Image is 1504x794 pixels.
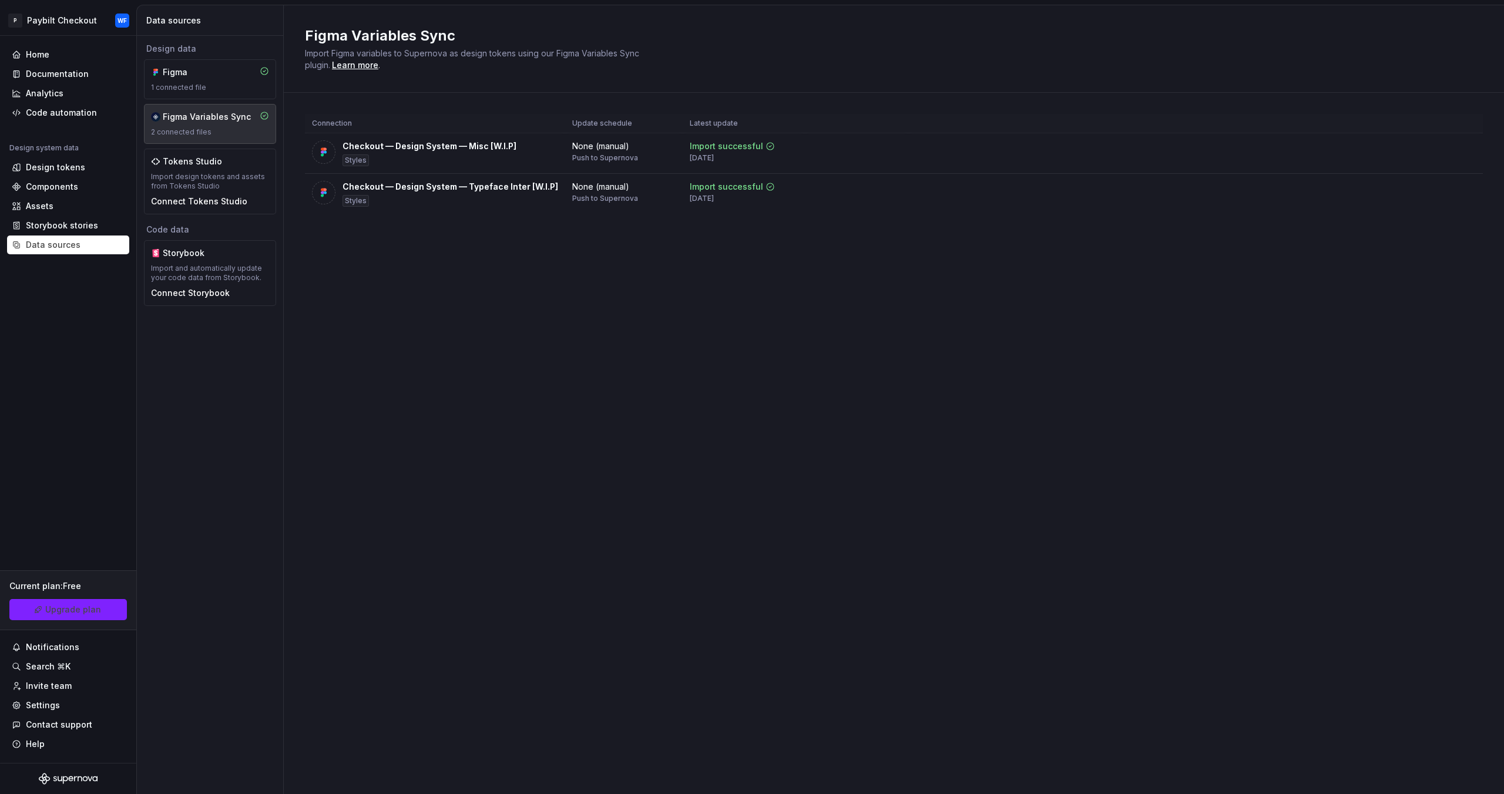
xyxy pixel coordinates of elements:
[26,107,97,119] div: Code automation
[144,149,276,214] a: Tokens StudioImport design tokens and assets from Tokens StudioConnect Tokens Studio
[26,200,53,212] div: Assets
[26,719,92,731] div: Contact support
[7,45,129,64] a: Home
[7,657,129,676] button: Search ⌘K
[690,194,714,203] div: [DATE]
[117,16,127,25] div: WF
[26,680,72,692] div: Invite team
[7,235,129,254] a: Data sources
[343,181,558,193] div: Checkout — Design System — Typeface Inter [W.I.P]
[26,49,49,60] div: Home
[7,696,129,715] a: Settings
[572,181,629,193] div: None (manual)
[565,114,683,133] th: Update schedule
[7,65,129,83] a: Documentation
[305,48,642,70] span: Import Figma variables to Supernova as design tokens using our Figma Variables Sync plugin.
[45,604,101,615] span: Upgrade plan
[163,111,251,123] div: Figma Variables Sync
[572,140,629,152] div: None (manual)
[332,59,378,71] a: Learn more
[26,699,60,711] div: Settings
[7,158,129,177] a: Design tokens
[572,194,638,203] div: Push to Supernova
[7,197,129,216] a: Assets
[26,88,63,99] div: Analytics
[151,83,269,92] div: 1 connected file
[26,661,70,672] div: Search ⌘K
[144,59,276,99] a: Figma1 connected file
[144,224,276,235] div: Code data
[26,239,80,251] div: Data sources
[7,216,129,235] a: Storybook stories
[26,181,78,193] div: Components
[690,153,714,163] div: [DATE]
[27,15,97,26] div: Paybilt Checkout
[343,154,369,166] div: Styles
[7,638,129,657] button: Notifications
[163,156,222,167] div: Tokens Studio
[7,84,129,103] a: Analytics
[144,43,276,55] div: Design data
[343,140,516,152] div: Checkout — Design System — Misc [W.I.P]
[572,153,638,163] div: Push to Supernova
[26,738,45,750] div: Help
[146,15,278,26] div: Data sources
[151,127,269,137] div: 2 connected files
[144,104,276,144] a: Figma Variables Sync2 connected files
[151,172,269,191] div: Import design tokens and assets from Tokens Studio
[7,677,129,695] a: Invite team
[9,599,127,620] a: Upgrade plan
[151,264,269,282] div: Import and automatically update your code data from Storybook.
[7,735,129,753] button: Help
[26,220,98,231] div: Storybook stories
[7,715,129,734] button: Contact support
[7,177,129,196] a: Components
[151,196,247,207] button: Connect Tokens Studio
[7,103,129,122] a: Code automation
[2,8,134,33] button: PPaybilt CheckoutWF
[690,140,763,152] div: Import successful
[26,162,85,173] div: Design tokens
[683,114,805,133] th: Latest update
[305,114,565,133] th: Connection
[330,61,380,70] span: .
[39,773,98,785] svg: Supernova Logo
[163,66,219,78] div: Figma
[26,641,79,653] div: Notifications
[343,195,369,207] div: Styles
[163,247,219,259] div: Storybook
[9,143,79,153] div: Design system data
[26,68,89,80] div: Documentation
[144,240,276,306] a: StorybookImport and automatically update your code data from Storybook.Connect Storybook
[8,14,22,28] div: P
[305,26,1469,45] h2: Figma Variables Sync
[690,181,763,193] div: Import successful
[151,287,230,299] button: Connect Storybook
[9,580,127,592] div: Current plan : Free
